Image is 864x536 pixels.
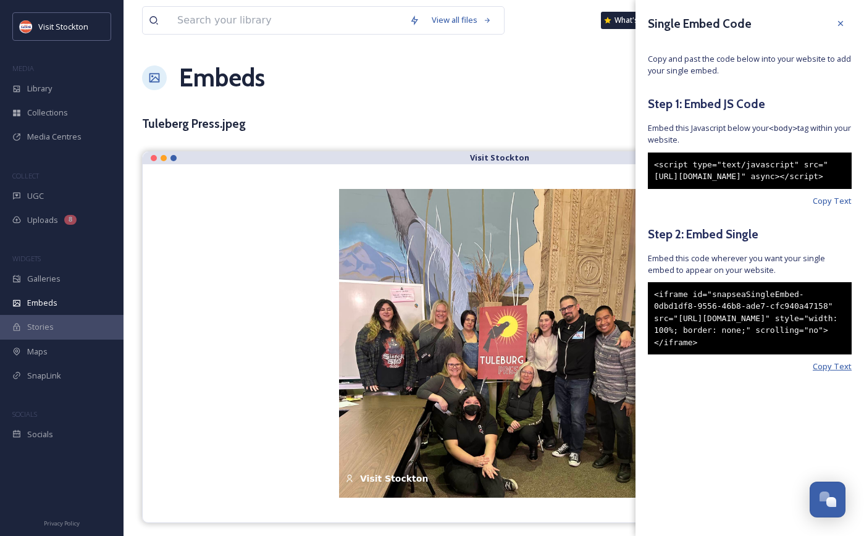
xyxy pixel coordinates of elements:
[64,215,77,225] div: 8
[27,321,54,333] span: Stories
[44,515,80,530] a: Privacy Policy
[426,8,498,32] a: View all files
[810,482,845,517] button: Open Chat
[179,59,265,96] a: Embeds
[648,15,752,33] h3: Single Embed Code
[27,273,61,285] span: Galleries
[171,7,403,34] input: Search your library
[12,254,41,263] span: WIDGETS
[648,153,852,189] div: <script type="text/javascript" src="[URL][DOMAIN_NAME]" async></script>
[27,429,53,440] span: Socials
[27,190,44,202] span: UGC
[648,53,852,77] span: Copy and past the code below into your website to add your single embed.
[648,282,852,355] div: <iframe id="snapseaSingleEmbed-0dbd1df8-9556-46b8-ade7-cfc940a47158" src="[URL][DOMAIN_NAME]" sty...
[601,12,663,29] a: What's New
[142,115,246,133] h3: Tuleberg Press.jpeg
[813,195,852,207] span: Copy Text
[769,124,797,133] span: <body>
[27,131,82,143] span: Media Centres
[27,370,61,382] span: SnapLink
[12,171,39,180] span: COLLECT
[470,152,529,163] strong: Visit Stockton
[20,20,32,33] img: unnamed.jpeg
[44,519,80,527] span: Privacy Policy
[27,214,58,226] span: Uploads
[27,297,57,309] span: Embeds
[648,225,852,243] h5: Step 2: Embed Single
[27,83,52,94] span: Library
[648,253,852,276] span: Embed this code wherever you want your single embed to appear on your website.
[27,107,68,119] span: Collections
[12,409,37,419] span: SOCIALS
[813,361,852,372] span: Copy Text
[38,21,88,32] span: Visit Stockton
[27,346,48,358] span: Maps
[12,64,34,73] span: MEDIA
[648,95,852,113] h5: Step 1: Embed JS Code
[339,466,648,492] div: Visit Stockton
[648,122,852,146] span: Embed this Javascript below your tag within your website.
